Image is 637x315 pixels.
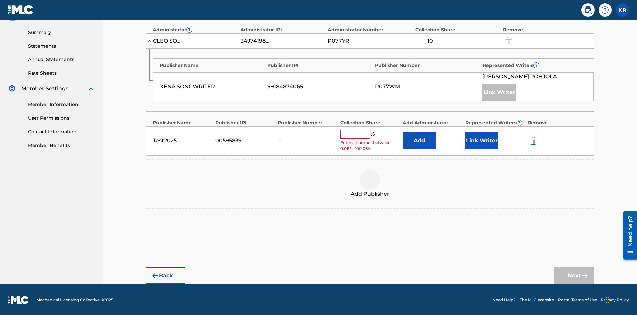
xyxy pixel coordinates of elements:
[366,176,374,184] img: add
[534,63,539,68] span: ?
[21,85,68,93] span: Member Settings
[415,26,500,33] div: Collection Share
[87,85,95,93] img: expand
[328,26,412,33] div: Administrator Number
[581,3,595,17] a: Public Search
[340,119,400,126] div: Collection Share
[28,29,95,36] a: Summary
[530,137,537,145] img: 12a2ab48e56ec057fbd8.svg
[146,267,185,284] button: Back
[28,115,95,122] a: User Permissions
[618,208,637,263] iframe: Resource Center
[267,83,372,91] div: 99184874065
[601,297,629,303] a: Privacy Policy
[28,128,95,135] a: Contact Information
[503,26,587,33] div: Remove
[403,132,436,149] button: Add
[28,101,95,108] a: Member Information
[528,119,587,126] div: Remove
[151,272,159,280] img: 7ee5dd4eb1f8a8e3ef2f.svg
[28,43,95,50] a: Statements
[240,26,324,33] div: Administrator IPI
[375,62,479,69] div: Publisher Number
[340,140,399,152] span: Enter a number between 0.01% - 100.06%
[584,6,592,14] img: search
[351,190,389,198] span: Add Publisher
[375,83,479,91] div: P077WM
[403,119,462,126] div: Add Administrator
[8,5,34,15] img: MLC Logo
[146,38,153,44] img: expand-cell-toggle
[465,132,498,149] button: Link Writer
[8,85,16,93] img: Member Settings
[153,26,237,33] div: Administrator
[160,83,264,91] div: XENA SONGWRITER
[606,290,610,310] div: Drag
[36,297,113,303] span: Mechanical Licensing Collective © 2025
[28,56,95,63] a: Annual Statements
[465,119,525,126] div: Represented Writers
[153,119,212,126] div: Publisher Name
[558,297,597,303] a: Portal Terms of Use
[8,296,29,304] img: logo
[616,3,629,17] div: User Menu
[278,119,337,126] div: Publisher Number
[520,297,554,303] a: The MLC Website
[160,62,264,69] div: Publisher Name
[215,119,275,126] div: Publisher IPI
[604,283,637,315] iframe: Chat Widget
[517,120,522,126] span: ?
[28,142,95,149] a: Member Benefits
[483,62,587,69] div: Represented Writers
[267,62,372,69] div: Publisher IPI
[187,27,192,32] span: ?
[28,70,95,77] a: Rate Sheets
[599,3,612,17] div: Help
[370,130,376,139] span: %
[601,6,609,14] img: help
[482,73,557,81] span: [PERSON_NAME] POHJOLA
[492,297,516,303] a: Need Help?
